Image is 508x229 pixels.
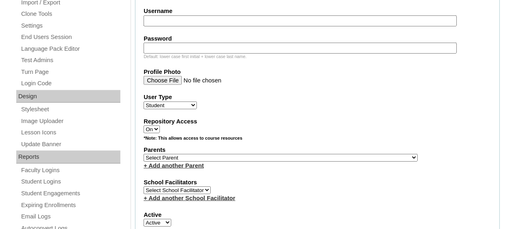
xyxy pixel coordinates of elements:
[144,117,491,126] label: Repository Access
[144,195,235,201] a: + Add another School Facilitator
[20,200,120,210] a: Expiring Enrollments
[20,188,120,199] a: Student Engagements
[144,162,204,169] a: + Add another Parent
[20,21,120,31] a: Settings
[20,9,120,19] a: Clone Tools
[20,212,120,222] a: Email Logs
[144,35,491,43] label: Password
[20,32,120,42] a: End Users Session
[20,55,120,65] a: Test Admins
[20,127,120,138] a: Lesson Icons
[144,135,491,145] div: *Note: This allows access to course resources
[20,116,120,126] a: Image Uploader
[144,68,491,76] label: Profile Photo
[20,67,120,77] a: Turn Page
[144,93,491,102] label: User Type
[16,90,120,103] div: Design
[20,165,120,175] a: Faculty Logins
[20,78,120,89] a: Login Code
[144,54,491,60] div: Default: lower case first initial + lower case last name.
[144,178,491,187] label: School Facilitators
[16,151,120,164] div: Reports
[144,146,491,154] label: Parents
[20,177,120,187] a: Student Logins
[20,104,120,114] a: Stylesheet
[20,139,120,149] a: Update Banner
[144,7,491,15] label: Username
[144,211,491,219] label: Active
[20,44,120,54] a: Language Pack Editor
